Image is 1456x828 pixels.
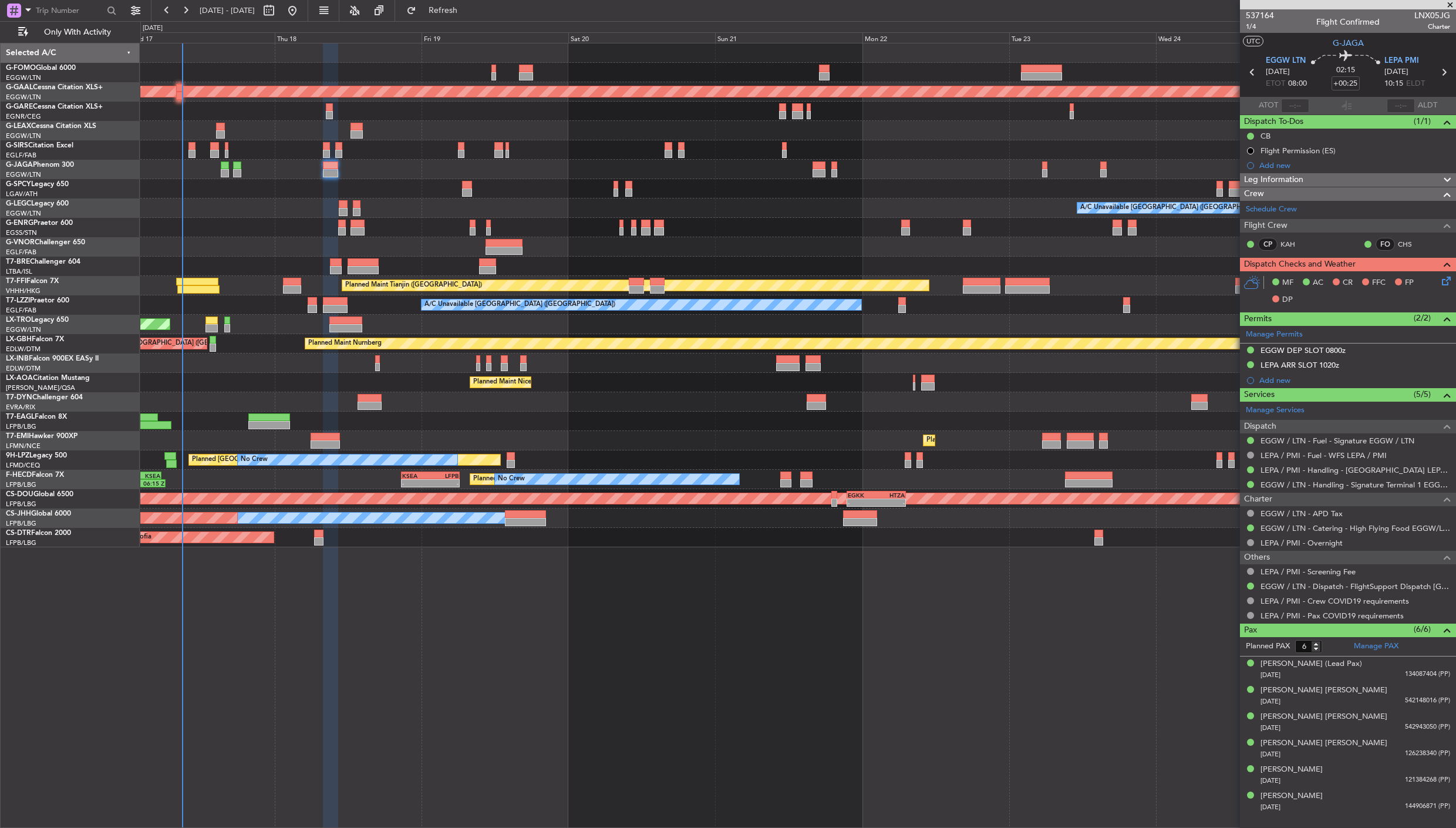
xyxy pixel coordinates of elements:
[401,1,471,20] button: Refresh
[1244,173,1303,187] span: Leg Information
[473,470,658,488] div: Planned Maint [GEOGRAPHIC_DATA] ([GEOGRAPHIC_DATA])
[1281,99,1309,113] input: --:--
[1414,388,1431,400] span: (5/5)
[6,317,31,324] span: LX-TRO
[1282,277,1293,289] span: MF
[6,220,33,227] span: G-ENRG
[1009,32,1156,43] div: Tue 23
[136,480,164,487] div: 06:15 Z
[1260,803,1280,812] span: [DATE]
[1259,375,1450,385] div: Add new
[6,491,33,498] span: CS-DOU
[1244,258,1356,271] span: Dispatch Checks and Weather
[6,200,69,207] a: G-LEGCLegacy 600
[6,200,31,207] span: G-LEGC
[876,492,905,499] div: HTZA
[1260,723,1280,732] span: [DATE]
[926,432,1039,449] div: Planned Maint [GEOGRAPHIC_DATA]
[1260,750,1280,759] span: [DATE]
[1414,115,1431,127] span: (1/1)
[1405,696,1450,706] span: 542148016 (PP)
[402,472,430,479] div: KSEA
[6,297,30,304] span: T7-LZZI
[6,142,73,149] a: G-SIRSCitation Excel
[1260,146,1336,156] div: Flight Permission (ES)
[1260,581,1450,591] a: EGGW / LTN - Dispatch - FlightSupport Dispatch [GEOGRAPHIC_DATA]
[6,93,41,102] a: EGGW/LTN
[6,267,32,276] a: LTBA/ISL
[1260,538,1343,548] a: LEPA / PMI - Overnight
[200,5,255,16] span: [DATE] - [DATE]
[6,461,40,470] a: LFMD/CEQ
[862,32,1009,43] div: Mon 22
[1260,658,1362,670] div: [PERSON_NAME] (Lead Pax)
[6,297,69,304] a: T7-LZZIPraetor 600
[6,538,36,547] a: LFPB/LBG
[6,510,31,517] span: CS-JHH
[6,394,32,401] span: T7-DYN
[31,28,124,36] span: Only With Activity
[6,364,41,373] a: EDLW/DTM
[1336,65,1355,76] span: 02:15
[1414,623,1431,635] span: (6/6)
[6,103,103,110] a: G-GARECessna Citation XLS+
[1244,115,1303,129] span: Dispatch To-Dos
[1354,641,1398,652] a: Manage PAX
[6,248,36,257] a: EGLF/FAB
[1243,36,1263,46] button: UTC
[1260,711,1387,723] div: [PERSON_NAME] [PERSON_NAME]
[6,383,75,392] a: [PERSON_NAME]/QSA
[1080,199,1271,217] div: A/C Unavailable [GEOGRAPHIC_DATA] ([GEOGRAPHIC_DATA])
[1333,37,1364,49] span: G-JAGA
[1260,697,1280,706] span: [DATE]
[402,480,430,487] div: -
[1405,802,1450,812] span: 144906871 (PP)
[715,32,862,43] div: Sun 21
[241,451,268,469] div: No Crew
[6,472,32,479] span: F-HECD
[1384,78,1403,90] span: 10:15
[1260,596,1409,606] a: LEPA / PMI - Crew COVID19 requirements
[1418,100,1437,112] span: ALDT
[1260,436,1414,446] a: EGGW / LTN - Fuel - Signature EGGW / LTN
[568,32,715,43] div: Sat 20
[1246,22,1274,32] span: 1/4
[1405,277,1414,289] span: FP
[6,413,67,420] a: T7-EAGLFalcon 8X
[1280,239,1307,250] a: KAH
[6,433,77,440] a: T7-EMIHawker 900XP
[6,228,37,237] a: EGSS/STN
[192,451,358,469] div: Planned [GEOGRAPHIC_DATA] ([GEOGRAPHIC_DATA])
[1260,450,1387,460] a: LEPA / PMI - Fuel - WFS LEPA / PMI
[1260,567,1356,577] a: LEPA / PMI - Screening Fee
[1384,55,1419,67] span: LEPA PMI
[1260,738,1387,749] div: [PERSON_NAME] [PERSON_NAME]
[1313,277,1323,289] span: AC
[1260,611,1404,621] a: LEPA / PMI - Pax COVID19 requirements
[1259,100,1278,112] span: ATOT
[1316,16,1380,28] div: Flight Confirmed
[6,336,32,343] span: LX-GBH
[1266,55,1306,67] span: EGGW LTN
[6,239,35,246] span: G-VNOR
[1244,420,1276,433] span: Dispatch
[1343,277,1353,289] span: CR
[6,510,71,517] a: CS-JHHGlobal 6000
[1384,66,1408,78] span: [DATE]
[1260,523,1450,533] a: EGGW / LTN - Catering - High Flying Food EGGW/LTN
[6,336,64,343] a: LX-GBHFalcon 7X
[6,530,71,537] a: CS-DTRFalcon 2000
[1244,624,1257,637] span: Pax
[6,530,31,537] span: CS-DTR
[1259,160,1450,170] div: Add new
[6,452,67,459] a: 9H-LPZLegacy 500
[6,491,73,498] a: CS-DOUGlobal 6500
[6,123,31,130] span: G-LEAX
[1414,312,1431,324] span: (2/2)
[1260,480,1450,490] a: EGGW / LTN - Handling - Signature Terminal 1 EGGW / LTN
[1244,551,1270,564] span: Others
[1405,775,1450,785] span: 121384268 (PP)
[143,23,163,33] div: [DATE]
[6,345,41,354] a: EDLW/DTM
[1376,238,1395,251] div: FO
